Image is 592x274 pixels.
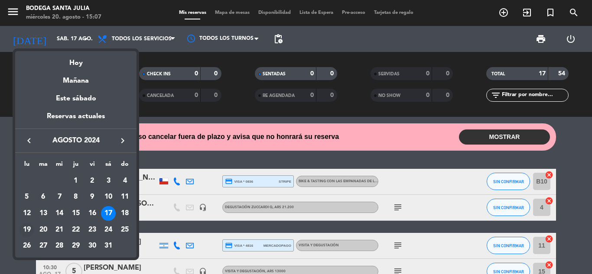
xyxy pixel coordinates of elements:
div: 23 [85,222,100,237]
div: 4 [117,174,132,188]
td: 31 de agosto de 2024 [101,238,117,255]
td: 8 de agosto de 2024 [68,189,84,206]
td: 19 de agosto de 2024 [19,222,35,238]
th: miércoles [51,159,68,173]
div: 27 [36,239,51,254]
div: 29 [68,239,83,254]
td: 17 de agosto de 2024 [101,205,117,222]
div: 24 [101,222,116,237]
td: 13 de agosto de 2024 [35,205,52,222]
div: 11 [117,190,132,204]
div: 30 [85,239,100,254]
td: 11 de agosto de 2024 [117,189,133,206]
div: 15 [68,206,83,221]
th: lunes [19,159,35,173]
div: 17 [101,206,116,221]
td: 3 de agosto de 2024 [101,173,117,189]
button: keyboard_arrow_left [21,135,37,146]
td: 22 de agosto de 2024 [68,222,84,238]
td: 16 de agosto de 2024 [84,205,101,222]
div: Mañana [15,69,137,87]
td: 12 de agosto de 2024 [19,205,35,222]
div: 31 [101,239,116,254]
button: keyboard_arrow_right [115,135,130,146]
div: 2 [85,174,100,188]
td: 4 de agosto de 2024 [117,173,133,189]
div: 21 [52,222,67,237]
td: 28 de agosto de 2024 [51,238,68,255]
th: domingo [117,159,133,173]
div: 1 [68,174,83,188]
td: 26 de agosto de 2024 [19,238,35,255]
i: keyboard_arrow_right [117,135,128,146]
th: jueves [68,159,84,173]
div: 16 [85,206,100,221]
div: 5 [20,190,34,204]
div: 26 [20,239,34,254]
div: 14 [52,206,67,221]
td: 25 de agosto de 2024 [117,222,133,238]
td: 10 de agosto de 2024 [101,189,117,206]
div: 7 [52,190,67,204]
div: 19 [20,222,34,237]
th: viernes [84,159,101,173]
td: 15 de agosto de 2024 [68,205,84,222]
div: 8 [68,190,83,204]
td: 24 de agosto de 2024 [101,222,117,238]
div: 13 [36,206,51,221]
td: AGO. [19,173,68,189]
div: Hoy [15,51,137,69]
i: keyboard_arrow_left [24,135,34,146]
td: 27 de agosto de 2024 [35,238,52,255]
td: 21 de agosto de 2024 [51,222,68,238]
td: 7 de agosto de 2024 [51,189,68,206]
div: 20 [36,222,51,237]
th: martes [35,159,52,173]
td: 9 de agosto de 2024 [84,189,101,206]
div: 10 [101,190,116,204]
th: sábado [101,159,117,173]
td: 18 de agosto de 2024 [117,205,133,222]
div: 22 [68,222,83,237]
div: Este sábado [15,87,137,111]
td: 30 de agosto de 2024 [84,238,101,255]
div: 6 [36,190,51,204]
div: 18 [117,206,132,221]
td: 5 de agosto de 2024 [19,189,35,206]
div: 9 [85,190,100,204]
div: 3 [101,174,116,188]
div: 12 [20,206,34,221]
td: 29 de agosto de 2024 [68,238,84,255]
div: 25 [117,222,132,237]
td: 23 de agosto de 2024 [84,222,101,238]
td: 6 de agosto de 2024 [35,189,52,206]
div: 28 [52,239,67,254]
td: 20 de agosto de 2024 [35,222,52,238]
span: agosto 2024 [37,135,115,146]
td: 14 de agosto de 2024 [51,205,68,222]
td: 1 de agosto de 2024 [68,173,84,189]
div: Reservas actuales [15,111,137,129]
td: 2 de agosto de 2024 [84,173,101,189]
